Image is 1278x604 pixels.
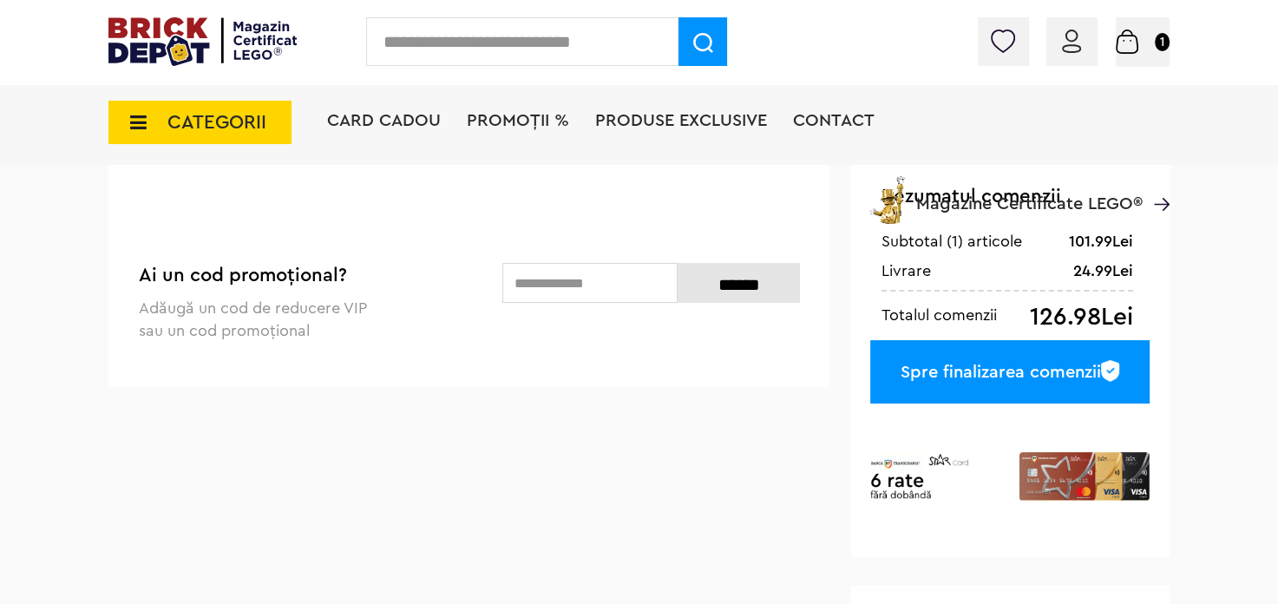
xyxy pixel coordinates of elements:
[1155,33,1170,51] small: 1
[793,112,875,129] a: Contact
[327,112,441,129] a: Card Cadou
[1030,305,1133,330] div: 126.98Lei
[595,112,767,129] a: Produse exclusive
[870,340,1150,404] a: Spre finalizarea comenzii
[139,266,347,285] span: Ai un cod promoțional?
[467,112,569,129] a: PROMOȚII %
[881,231,1022,252] div: Subtotal (1) articole
[916,173,1143,213] span: Magazine Certificate LEGO®
[1069,231,1133,252] div: 101.99Lei
[139,300,366,338] span: Adăugă un cod de reducere VIP sau un cod promoțional
[1073,260,1133,281] div: 24.99Lei
[1143,173,1170,190] a: Magazine Certificate LEGO®
[881,260,931,281] div: Livrare
[167,113,266,132] span: CATEGORII
[881,305,997,325] div: Totalul comenzii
